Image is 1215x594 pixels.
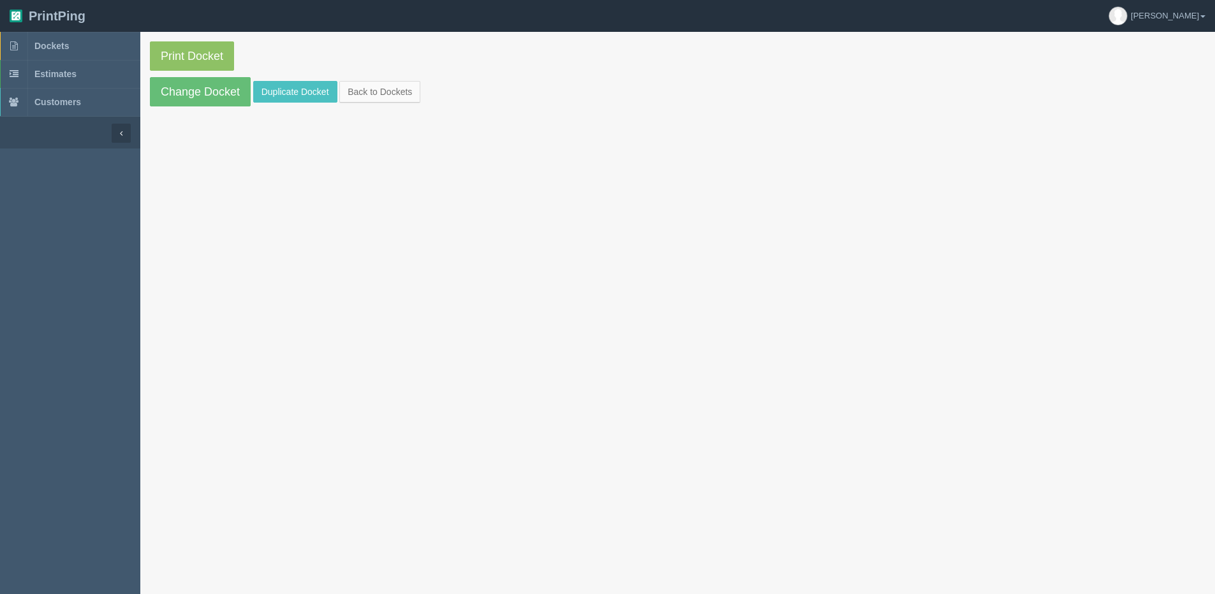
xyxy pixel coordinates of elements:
img: avatar_default-7531ab5dedf162e01f1e0bb0964e6a185e93c5c22dfe317fb01d7f8cd2b1632c.jpg [1109,7,1127,25]
img: logo-3e63b451c926e2ac314895c53de4908e5d424f24456219fb08d385ab2e579770.png [10,10,22,22]
a: Duplicate Docket [253,81,337,103]
a: Back to Dockets [339,81,420,103]
span: Customers [34,97,81,107]
span: Estimates [34,69,77,79]
a: Print Docket [150,41,234,71]
a: Change Docket [150,77,251,106]
span: Dockets [34,41,69,51]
